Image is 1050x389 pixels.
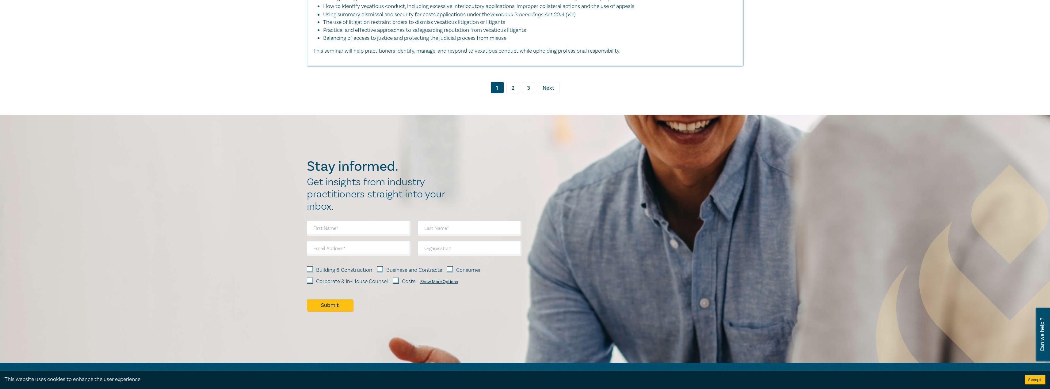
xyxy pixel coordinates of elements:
li: Balancing of access to justice and protecting the judicial process from misuse [323,34,737,42]
em: Vexatious Proceedings Act 2014 (Vic) [490,11,575,17]
label: Building & Construction [316,266,372,274]
span: Next [543,84,554,92]
div: This website uses cookies to enhance the user experience. [5,376,1016,383]
li: The use of litigation restraint orders to dismiss vexatious litigation or litigants [323,18,731,26]
label: Consumer [456,266,481,274]
li: Practical and effective approaches to safeguarding reputation from vexatious litigants [323,26,731,34]
li: Using summary dismissal and security for costs applications under the [323,10,731,19]
button: Accept cookies [1025,375,1045,384]
span: Can we help ? [1039,311,1045,358]
a: Next [538,82,559,93]
div: Show More Options [420,279,458,284]
input: Email Address* [307,241,410,256]
p: This seminar will help practitioners identify, manage, and respond to vexatious conduct while uph... [313,47,737,55]
a: 1 [491,82,504,93]
button: Submit [307,299,353,311]
input: Last Name* [418,221,521,236]
input: First Name* [307,221,410,236]
a: 2 [506,82,519,93]
label: Corporate & In-House Counsel [316,278,388,286]
li: How to identify vexatious conduct, including excessive interlocutory applications, improper colla... [323,2,731,10]
label: Costs [402,278,415,286]
a: 3 [522,82,535,93]
h2: Stay informed. [307,159,452,174]
input: Organisation [418,241,521,256]
h2: Get insights from industry practitioners straight into your inbox. [307,176,452,213]
label: Business and Contracts [386,266,442,274]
